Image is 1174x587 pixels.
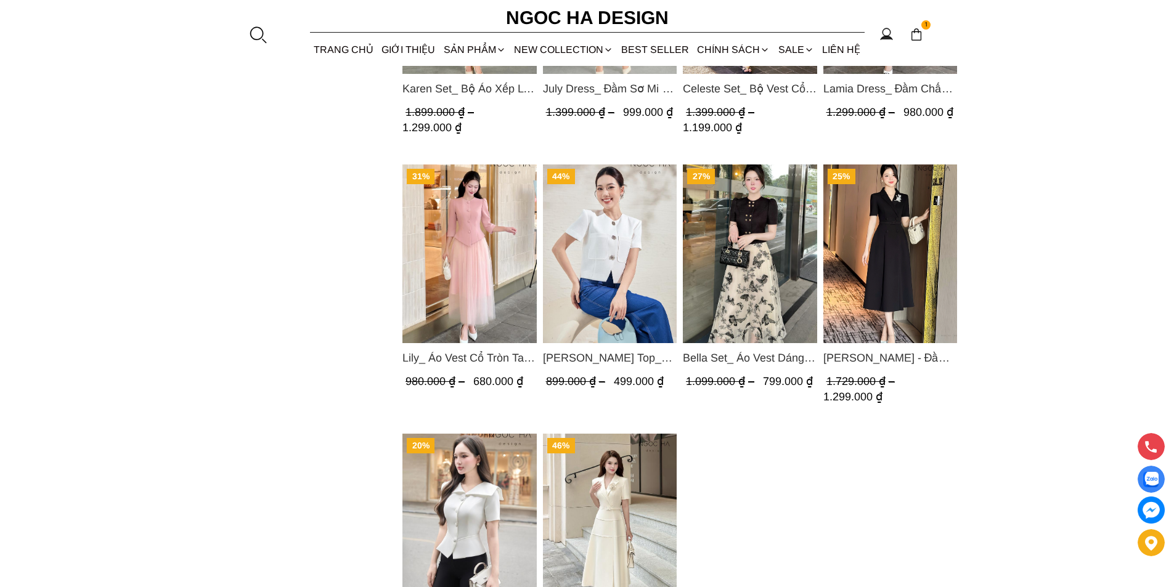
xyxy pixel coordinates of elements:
[823,164,957,343] img: Irene Dress - Đầm Vest Dáng Xòe Kèm Đai D713
[1143,472,1159,487] img: Display image
[683,349,817,366] span: Bella Set_ Áo Vest Dáng Lửng Cúc Đồng, Chân Váy Họa Tiết Bướm A990+CV121
[1138,496,1165,524] a: messenger
[774,33,818,66] a: SALE
[903,106,953,118] span: 980.000 ₫
[402,80,537,97] a: Link to Karen Set_ Bộ Áo Xếp Ly Rủ Mix Chân Váy Bút Chì Màu Kem BJ147
[542,349,677,366] a: Link to Laura Top_ Áo Vest Cổ Tròn Dáng Suông Lửng A1079
[683,164,817,343] img: Bella Set_ Áo Vest Dáng Lửng Cúc Đồng, Chân Váy Họa Tiết Bướm A990+CV121
[473,375,523,387] span: 680.000 ₫
[439,33,510,66] div: SẢN PHẨM
[683,164,817,343] a: Product image - Bella Set_ Áo Vest Dáng Lửng Cúc Đồng, Chân Váy Họa Tiết Bướm A990+CV121
[402,349,537,366] span: Lily_ Áo Vest Cổ Tròn Tay Lừng Mix Chân Váy Lưới Màu Hồng A1082+CV140
[683,80,817,97] span: Celeste Set_ Bộ Vest Cổ Tròn Chân Váy Nhún Xòe Màu Xanh Bò BJ142
[618,33,693,66] a: BEST SELLER
[402,164,537,343] img: Lily_ Áo Vest Cổ Tròn Tay Lừng Mix Chân Váy Lưới Màu Hồng A1082+CV140
[542,349,677,366] span: [PERSON_NAME] Top_ Áo Vest Cổ Tròn Dáng Suông Lửng A1079
[686,375,757,387] span: 1.099.000 ₫
[921,20,931,30] span: 1
[406,375,468,387] span: 980.000 ₫
[542,80,677,97] a: Link to July Dress_ Đầm Sơ Mi Kẻ Sọc Xanh D1015
[622,106,672,118] span: 999.000 ₫
[818,33,864,66] a: LIÊN HỆ
[510,33,617,66] a: NEW COLLECTION
[693,33,774,66] div: Chính sách
[406,106,477,118] span: 1.899.000 ₫
[823,164,957,343] a: Product image - Irene Dress - Đầm Vest Dáng Xòe Kèm Đai D713
[542,164,677,343] a: Product image - Laura Top_ Áo Vest Cổ Tròn Dáng Suông Lửng A1079
[910,28,923,41] img: img-CART-ICON-ksit0nf1
[823,349,957,366] a: Link to Irene Dress - Đầm Vest Dáng Xòe Kèm Đai D713
[683,80,817,97] a: Link to Celeste Set_ Bộ Vest Cổ Tròn Chân Váy Nhún Xòe Màu Xanh Bò BJ142
[823,391,882,403] span: 1.299.000 ₫
[683,121,742,134] span: 1.199.000 ₫
[378,33,439,66] a: GIỚI THIỆU
[1138,466,1165,493] a: Display image
[826,375,897,387] span: 1.729.000 ₫
[683,349,817,366] a: Link to Bella Set_ Áo Vest Dáng Lửng Cúc Đồng, Chân Váy Họa Tiết Bướm A990+CV121
[542,80,677,97] span: July Dress_ Đầm Sơ Mi Kẻ Sọc Xanh D1015
[402,164,537,343] a: Product image - Lily_ Áo Vest Cổ Tròn Tay Lừng Mix Chân Váy Lưới Màu Hồng A1082+CV140
[823,349,957,366] span: [PERSON_NAME] - Đầm Vest Dáng Xòe Kèm Đai D713
[823,80,957,97] a: Link to Lamia Dress_ Đầm Chấm Bi Cổ Vest Màu Kem D1003
[402,80,537,97] span: Karen Set_ Bộ Áo Xếp Ly Rủ Mix Chân Váy Bút Chì Màu Kem BJ147
[613,375,663,387] span: 499.000 ₫
[542,164,677,343] img: Laura Top_ Áo Vest Cổ Tròn Dáng Suông Lửng A1079
[763,375,813,387] span: 799.000 ₫
[686,106,757,118] span: 1.399.000 ₫
[495,3,680,33] a: Ngoc Ha Design
[310,33,378,66] a: TRANG CHỦ
[402,349,537,366] a: Link to Lily_ Áo Vest Cổ Tròn Tay Lừng Mix Chân Váy Lưới Màu Hồng A1082+CV140
[402,121,462,134] span: 1.299.000 ₫
[545,375,608,387] span: 899.000 ₫
[823,80,957,97] span: Lamia Dress_ Đầm Chấm Bi Cổ Vest Màu Kem D1003
[826,106,897,118] span: 1.299.000 ₫
[545,106,617,118] span: 1.399.000 ₫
